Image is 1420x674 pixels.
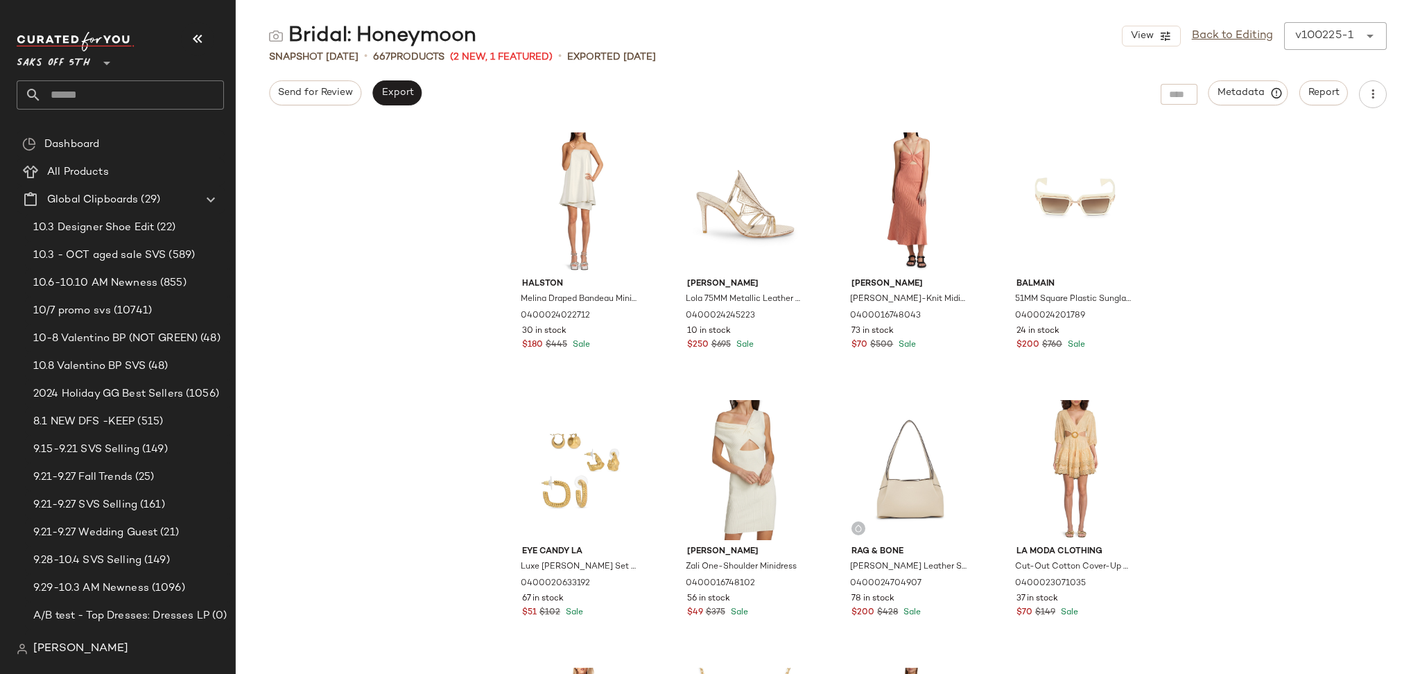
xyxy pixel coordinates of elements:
[139,442,168,458] span: (149)
[851,325,894,338] span: 73 in stock
[1035,607,1055,619] span: $149
[1217,87,1280,99] span: Metadata
[728,608,748,617] span: Sale
[1295,28,1353,44] div: v100225-1
[269,80,361,105] button: Send for Review
[33,641,128,657] span: [PERSON_NAME]
[1209,80,1288,105] button: Metadata
[47,192,138,208] span: Global Clipboards
[522,607,537,619] span: $51
[17,643,28,655] img: svg%3e
[33,525,157,541] span: 9.21-9.27 Wedding Guest
[33,442,139,458] span: 9.15-9.21 SVS Selling
[138,192,160,208] span: (29)
[840,132,980,273] img: 0400016748043
[570,340,590,349] span: Sale
[183,386,219,402] span: (1056)
[521,293,638,306] span: Melina Draped Bandeau Minidress
[111,303,152,319] span: (10741)
[850,293,967,306] span: [PERSON_NAME]-Knit Midi-Dress
[558,49,562,65] span: •
[33,580,149,596] span: 9.29-10.3 AM Newness
[1058,608,1078,617] span: Sale
[1016,546,1134,558] span: La Moda Clothing
[877,607,898,619] span: $428
[686,578,755,590] span: 0400016748102
[687,278,804,291] span: [PERSON_NAME]
[269,29,283,43] img: svg%3e
[33,358,146,374] span: 10.8 Valentino BP SVS
[521,310,590,322] span: 0400024022712
[851,339,867,352] span: $70
[33,220,154,236] span: 10.3 Designer Shoe Edit
[850,578,921,590] span: 0400024704907
[870,339,893,352] span: $500
[896,340,916,349] span: Sale
[522,325,566,338] span: 30 in stock
[33,275,157,291] span: 10.6-10.10 AM Newness
[33,469,132,485] span: 9.21-9.27 Fall Trends
[686,310,755,322] span: 0400024245223
[563,608,583,617] span: Sale
[154,220,175,236] span: (22)
[1016,325,1059,338] span: 24 in stock
[1042,339,1062,352] span: $760
[47,164,109,180] span: All Products
[33,248,166,263] span: 10.3 - OCT aged sale SVS
[522,278,639,291] span: Halston
[676,400,815,540] img: 0400016748102
[1192,28,1273,44] a: Back to Editing
[209,608,227,624] span: (0)
[33,331,198,347] span: 10-8 Valentino BP (NOT GREEN)
[373,52,390,62] span: 667
[850,561,967,573] span: [PERSON_NAME] Leather Shoulder Bag
[269,22,476,50] div: Bridal: Honeymoon
[901,608,921,617] span: Sale
[1016,593,1058,605] span: 37 in stock
[1016,278,1134,291] span: Balmain
[1016,339,1039,352] span: $200
[851,593,894,605] span: 78 in stock
[33,553,141,569] span: 9.28-10.4 SVS Selling
[521,578,590,590] span: 0400020633192
[686,561,797,573] span: Zali One-Shoulder Minidress
[157,525,179,541] span: (21)
[33,303,111,319] span: 10/7 promo svs
[850,310,921,322] span: 0400016748043
[734,340,754,349] span: Sale
[706,607,725,619] span: $375
[687,607,703,619] span: $49
[132,469,155,485] span: (25)
[373,50,444,64] div: Products
[851,546,969,558] span: rag & bone
[687,546,804,558] span: [PERSON_NAME]
[33,497,137,513] span: 9.21-9.27 SVS Selling
[149,580,185,596] span: (1096)
[854,524,863,533] img: svg%3e
[33,386,183,402] span: 2024 Holiday GG Best Sellers
[146,358,168,374] span: (48)
[198,331,220,347] span: (48)
[1015,293,1132,306] span: 51MM Square Plastic Sunglasses
[1129,31,1153,42] span: View
[539,607,560,619] span: $102
[1122,26,1180,46] button: View
[269,50,358,64] span: Snapshot [DATE]
[381,87,413,98] span: Export
[22,137,36,151] img: svg%3e
[567,50,656,64] p: Exported [DATE]
[522,593,564,605] span: 67 in stock
[157,275,187,291] span: (855)
[522,546,639,558] span: Eye Candy LA
[546,339,567,352] span: $445
[33,608,209,624] span: A/B test - Top Dresses: Dresses LP
[1016,607,1032,619] span: $70
[166,248,195,263] span: (589)
[511,400,650,540] img: 0400020633192
[851,607,874,619] span: $200
[135,414,163,430] span: (515)
[1065,340,1085,349] span: Sale
[1308,87,1340,98] span: Report
[687,339,709,352] span: $250
[1005,132,1145,273] img: 0400024201789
